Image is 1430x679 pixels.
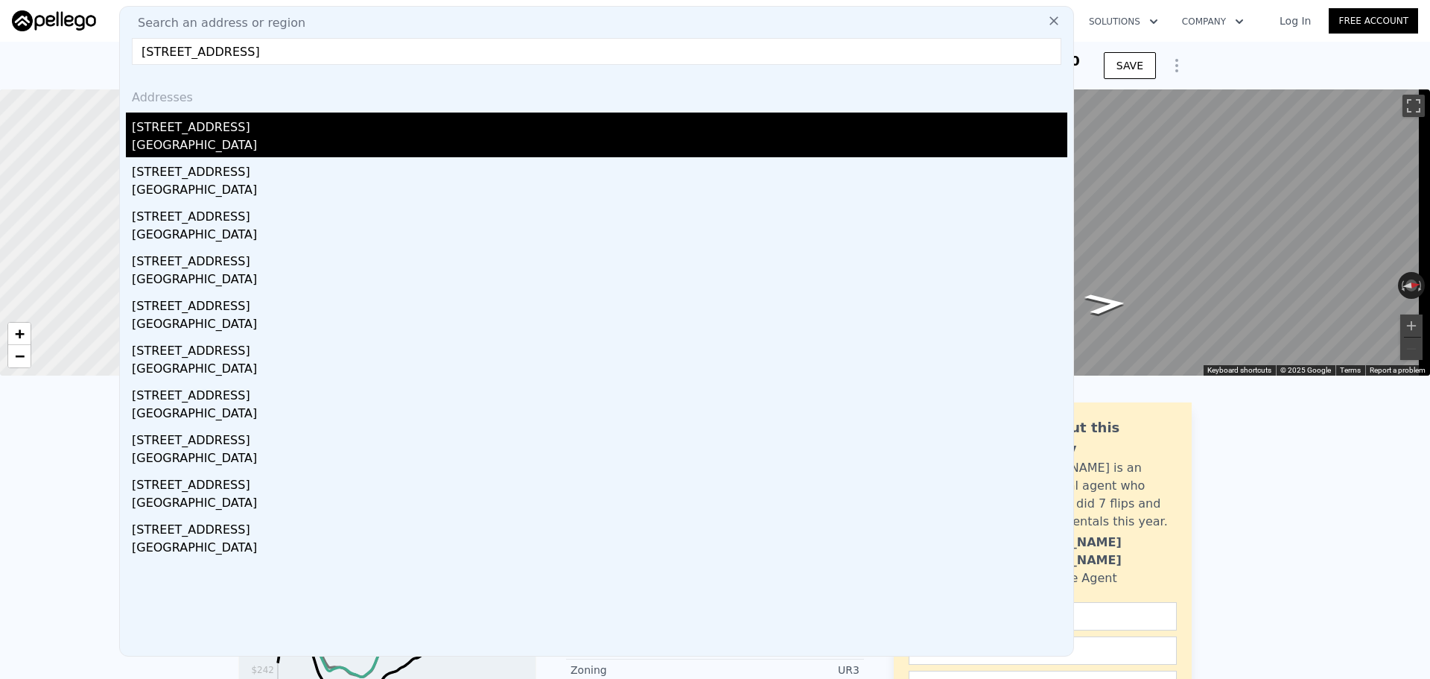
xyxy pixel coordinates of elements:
[132,470,1067,494] div: [STREET_ADDRESS]
[1400,338,1423,360] button: Zoom out
[1162,51,1192,80] button: Show Options
[132,336,1067,360] div: [STREET_ADDRESS]
[132,494,1067,515] div: [GEOGRAPHIC_DATA]
[1329,8,1418,34] a: Free Account
[1011,459,1177,531] div: [PERSON_NAME] is an active local agent who personally did 7 flips and bought 3 rentals this year.
[1077,8,1170,35] button: Solutions
[1397,278,1426,293] button: Reset the view
[1340,366,1361,374] a: Terms
[1170,8,1256,35] button: Company
[132,226,1067,247] div: [GEOGRAPHIC_DATA]
[1398,272,1406,299] button: Rotate counterclockwise
[132,426,1067,449] div: [STREET_ADDRESS]
[132,515,1067,539] div: [STREET_ADDRESS]
[1207,365,1271,376] button: Keyboard shortcuts
[126,77,1067,113] div: Addresses
[132,247,1067,271] div: [STREET_ADDRESS]
[132,360,1067,381] div: [GEOGRAPHIC_DATA]
[1067,288,1145,320] path: Go North
[1280,366,1331,374] span: © 2025 Google
[1370,366,1426,374] a: Report a problem
[132,405,1067,426] div: [GEOGRAPHIC_DATA]
[132,449,1067,470] div: [GEOGRAPHIC_DATA]
[1011,417,1177,459] div: Ask about this property
[132,157,1067,181] div: [STREET_ADDRESS]
[132,202,1067,226] div: [STREET_ADDRESS]
[132,291,1067,315] div: [STREET_ADDRESS]
[12,10,96,31] img: Pellego
[15,347,25,365] span: −
[1104,52,1156,79] button: SAVE
[132,113,1067,136] div: [STREET_ADDRESS]
[15,324,25,343] span: +
[1262,13,1329,28] a: Log In
[251,665,274,675] tspan: $242
[126,14,305,32] span: Search an address or region
[132,181,1067,202] div: [GEOGRAPHIC_DATA]
[132,381,1067,405] div: [STREET_ADDRESS]
[132,271,1067,291] div: [GEOGRAPHIC_DATA]
[8,323,31,345] a: Zoom in
[1011,534,1177,569] div: [PERSON_NAME] [PERSON_NAME]
[132,136,1067,157] div: [GEOGRAPHIC_DATA]
[132,38,1061,65] input: Enter an address, city, region, neighborhood or zip code
[1402,95,1425,117] button: Toggle fullscreen view
[1400,315,1423,337] button: Zoom in
[132,315,1067,336] div: [GEOGRAPHIC_DATA]
[132,539,1067,560] div: [GEOGRAPHIC_DATA]
[8,345,31,367] a: Zoom out
[571,663,715,678] div: Zoning
[1417,272,1426,299] button: Rotate clockwise
[715,663,859,678] div: UR3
